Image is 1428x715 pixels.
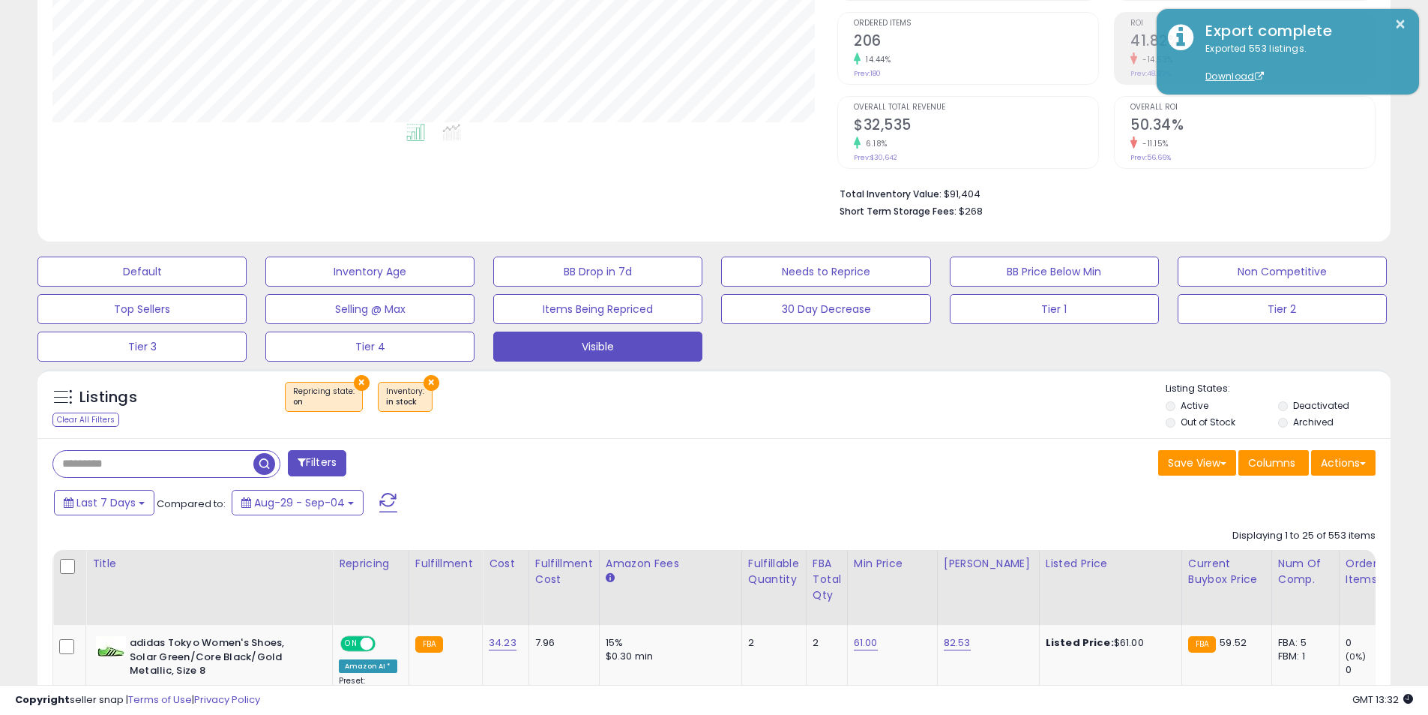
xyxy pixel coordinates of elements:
[265,332,475,362] button: Tier 4
[1188,556,1265,587] div: Current Buybox Price
[861,138,888,149] small: 6.18%
[854,69,881,78] small: Prev: 180
[854,32,1098,53] h2: 206
[386,386,424,408] span: Inventory :
[1248,455,1295,470] span: Columns
[606,556,735,572] div: Amazon Fees
[813,636,836,650] div: 2
[339,659,397,673] div: Amazon AI *
[1130,153,1171,162] small: Prev: 56.66%
[354,375,370,391] button: ×
[861,54,891,65] small: 14.44%
[489,556,522,572] div: Cost
[1046,635,1114,650] b: Listed Price:
[79,387,137,408] h5: Listings
[37,332,247,362] button: Tier 3
[415,556,476,572] div: Fulfillment
[1188,636,1216,653] small: FBA
[535,556,593,587] div: Fulfillment Cost
[944,556,1033,572] div: [PERSON_NAME]
[339,556,403,572] div: Repricing
[1205,70,1264,83] a: Download
[96,636,126,657] img: 31sJIPZ5EVL._SL40_.jpg
[606,650,730,663] div: $0.30 min
[1238,450,1309,476] button: Columns
[1046,636,1170,650] div: $61.00
[1346,556,1400,587] div: Ordered Items
[854,635,878,650] a: 61.00
[232,490,364,515] button: Aug-29 - Sep-04
[386,397,424,407] div: in stock
[1194,20,1408,42] div: Export complete
[1130,104,1375,112] span: Overall ROI
[52,413,119,427] div: Clear All Filters
[606,636,730,650] div: 15%
[1346,650,1367,662] small: (0%)
[293,386,355,408] span: Repricing state :
[254,495,345,510] span: Aug-29 - Sep-04
[1278,636,1328,650] div: FBA: 5
[54,490,154,515] button: Last 7 Days
[1278,650,1328,663] div: FBM: 1
[265,257,475,287] button: Inventory Age
[854,153,897,162] small: Prev: $30,642
[157,497,226,511] span: Compared to:
[489,635,516,650] a: 34.23
[1220,635,1247,650] span: 59.52
[944,635,971,650] a: 82.53
[265,294,475,324] button: Selling @ Max
[92,556,326,572] div: Title
[1137,54,1173,65] small: -14.53%
[1293,416,1334,428] label: Archived
[606,572,615,585] small: Amazon Fees.
[1293,399,1349,412] label: Deactivated
[37,257,247,287] button: Default
[840,205,956,218] b: Short Term Storage Fees:
[493,294,702,324] button: Items Being Repriced
[1352,692,1413,707] span: 2025-09-12 13:32 GMT
[1046,556,1175,572] div: Listed Price
[493,257,702,287] button: BB Drop in 7d
[854,104,1098,112] span: Overall Total Revenue
[1137,138,1169,149] small: -11.15%
[1311,450,1376,476] button: Actions
[840,184,1364,202] li: $91,404
[721,257,930,287] button: Needs to Reprice
[128,692,192,707] a: Terms of Use
[1166,382,1391,396] p: Listing States:
[1130,32,1375,53] h2: 41.82%
[1194,42,1408,84] div: Exported 553 listings.
[1181,416,1235,428] label: Out of Stock
[1278,556,1333,587] div: Num of Comp.
[1130,20,1375,28] span: ROI
[373,638,397,650] span: OFF
[1232,529,1376,543] div: Displaying 1 to 25 of 553 items
[76,495,136,510] span: Last 7 Days
[424,375,439,391] button: ×
[1158,450,1236,476] button: Save View
[959,204,983,218] span: $268
[37,294,247,324] button: Top Sellers
[15,692,70,707] strong: Copyright
[950,257,1159,287] button: BB Price Below Min
[1130,69,1171,78] small: Prev: 48.93%
[1346,663,1406,677] div: 0
[721,294,930,324] button: 30 Day Decrease
[854,20,1098,28] span: Ordered Items
[194,692,260,707] a: Privacy Policy
[840,188,942,200] b: Total Inventory Value:
[1130,116,1375,137] h2: 50.34%
[130,636,312,682] b: adidas Tokyo Women's Shoes, Solar Green/Core Black/Gold Metallic, Size 8
[342,638,361,650] span: ON
[15,693,260,707] div: seller snap | |
[1394,15,1406,34] button: ×
[288,450,346,476] button: Filters
[1181,399,1208,412] label: Active
[748,556,800,587] div: Fulfillable Quantity
[1178,294,1387,324] button: Tier 2
[1346,636,1406,650] div: 0
[535,636,588,650] div: 7.96
[854,556,931,572] div: Min Price
[748,636,795,650] div: 2
[854,116,1098,137] h2: $32,535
